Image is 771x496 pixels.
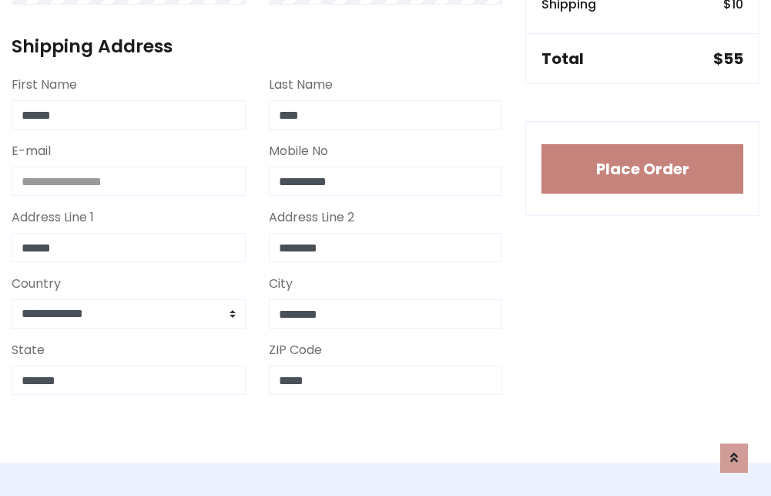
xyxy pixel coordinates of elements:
label: State [12,341,45,359]
label: Address Line 1 [12,208,94,227]
label: Country [12,275,61,293]
label: Mobile No [269,142,328,160]
label: First Name [12,76,77,94]
label: Last Name [269,76,333,94]
label: City [269,275,293,293]
span: 55 [723,48,743,69]
h4: Shipping Address [12,35,502,57]
label: E-mail [12,142,51,160]
label: ZIP Code [269,341,322,359]
h5: Total [541,49,584,68]
h5: $ [713,49,743,68]
button: Place Order [541,144,743,194]
label: Address Line 2 [269,208,354,227]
